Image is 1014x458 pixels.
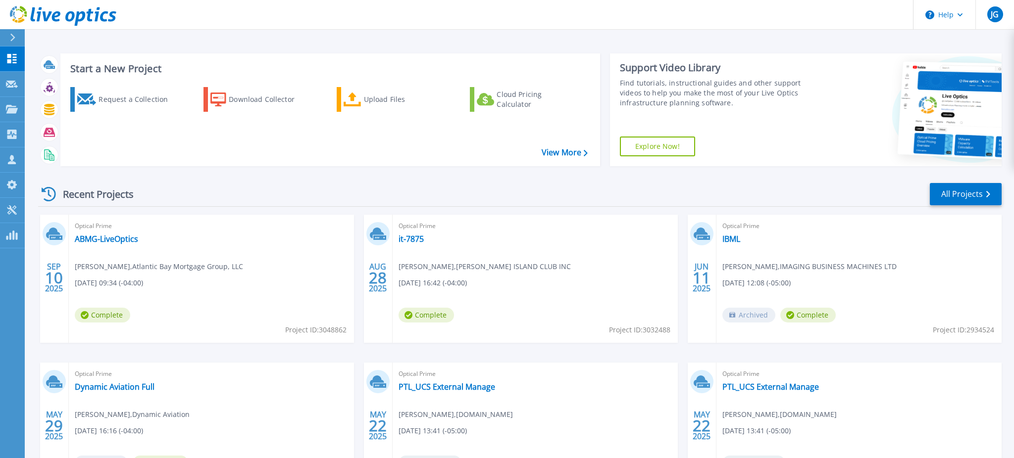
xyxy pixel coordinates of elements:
div: MAY 2025 [692,408,711,444]
span: Optical Prime [75,368,348,379]
span: Optical Prime [399,221,672,231]
span: [PERSON_NAME] , Dynamic Aviation [75,409,190,420]
span: [PERSON_NAME] , [PERSON_NAME] ISLAND CLUB INC [399,261,571,272]
a: Upload Files [337,87,447,112]
span: [DATE] 12:08 (-05:00) [722,277,791,288]
span: Complete [75,308,130,322]
a: IBML [722,234,740,244]
span: [DATE] 13:41 (-05:00) [722,425,791,436]
span: Complete [399,308,454,322]
span: [DATE] 09:34 (-04:00) [75,277,143,288]
span: 29 [45,421,63,430]
a: Download Collector [203,87,314,112]
div: Recent Projects [38,182,147,206]
span: [DATE] 16:42 (-04:00) [399,277,467,288]
a: ABMG-LiveOptics [75,234,138,244]
a: PTL_UCS External Manage [722,382,819,392]
h3: Start a New Project [70,63,587,74]
div: Request a Collection [99,90,178,109]
span: 22 [369,421,387,430]
span: Complete [780,308,836,322]
span: 28 [369,274,387,282]
span: 11 [693,274,710,282]
span: [PERSON_NAME] , IMAGING BUSINESS MACHINES LTD [722,261,897,272]
div: Download Collector [229,90,308,109]
div: Support Video Library [620,61,820,74]
div: SEP 2025 [45,260,63,296]
a: Request a Collection [70,87,181,112]
span: Project ID: 2934524 [933,324,994,335]
span: [PERSON_NAME] , [DOMAIN_NAME] [399,409,513,420]
span: [PERSON_NAME] , Atlantic Bay Mortgage Group, LLC [75,261,243,272]
span: Project ID: 3032488 [609,324,670,335]
div: Upload Files [364,90,443,109]
span: Optical Prime [399,368,672,379]
div: MAY 2025 [45,408,63,444]
a: Dynamic Aviation Full [75,382,154,392]
span: Archived [722,308,775,322]
span: [PERSON_NAME] , [DOMAIN_NAME] [722,409,837,420]
div: AUG 2025 [368,260,387,296]
div: JUN 2025 [692,260,711,296]
span: Optical Prime [722,368,996,379]
div: Cloud Pricing Calculator [497,90,576,109]
div: Find tutorials, instructional guides and other support videos to help you make the most of your L... [620,78,820,108]
a: Cloud Pricing Calculator [470,87,580,112]
span: [DATE] 16:16 (-04:00) [75,425,143,436]
a: PTL_UCS External Manage [399,382,495,392]
span: Project ID: 3048862 [285,324,347,335]
a: it-7875 [399,234,424,244]
a: View More [542,148,588,157]
span: JG [991,10,999,18]
a: All Projects [930,183,1002,205]
span: Optical Prime [75,221,348,231]
span: 10 [45,274,63,282]
span: [DATE] 13:41 (-05:00) [399,425,467,436]
span: Optical Prime [722,221,996,231]
span: 22 [693,421,710,430]
a: Explore Now! [620,137,695,156]
div: MAY 2025 [368,408,387,444]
